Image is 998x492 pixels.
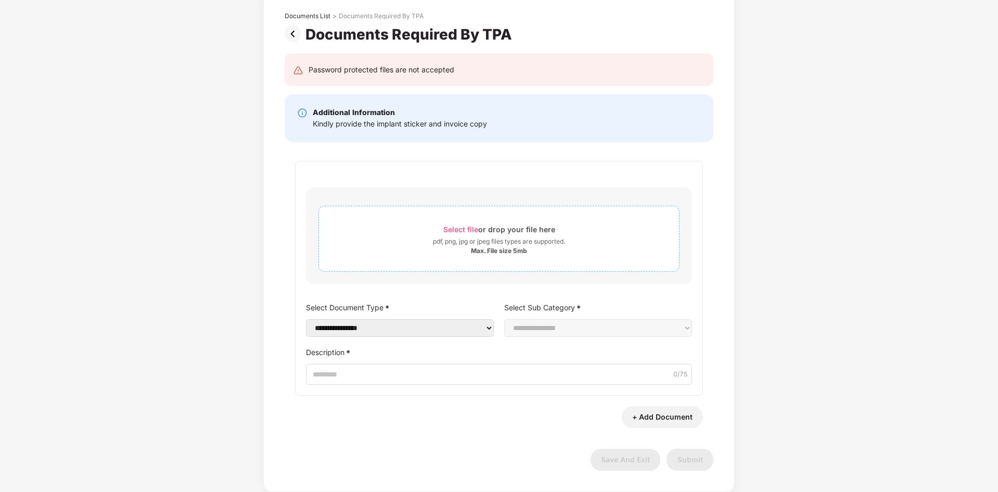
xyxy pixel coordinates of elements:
[591,449,660,471] button: Save And Exit
[313,108,395,117] b: Additional Information
[601,455,650,464] span: Save And Exit
[306,300,494,315] label: Select Document Type
[297,108,308,118] img: svg+xml;base64,PHN2ZyBpZD0iSW5mby0yMHgyMCIgeG1sbnM9Imh0dHA6Ly93d3cudzMub3JnLzIwMDAvc3ZnIiB3aWR0aD...
[306,345,692,360] label: Description
[667,449,713,471] button: Submit
[319,214,679,263] span: Select fileor drop your file herepdf, png, jpg or jpeg files types are supported.Max. File size 5mb
[471,247,527,255] div: Max. File size 5mb
[285,26,305,42] img: svg+xml;base64,PHN2ZyBpZD0iUHJldi0zMngzMiIgeG1sbnM9Imh0dHA6Ly93d3cudzMub3JnLzIwMDAvc3ZnIiB3aWR0aD...
[443,222,555,236] div: or drop your file here
[622,406,703,428] button: + Add Document
[293,65,303,75] img: svg+xml;base64,PHN2ZyB4bWxucz0iaHR0cDovL3d3dy53My5vcmcvMjAwMC9zdmciIHdpZHRoPSIyNCIgaGVpZ2h0PSIyNC...
[433,236,565,247] div: pdf, png, jpg or jpeg files types are supported.
[309,64,454,75] div: Password protected files are not accepted
[313,118,487,130] div: Kindly provide the implant sticker and invoice copy
[504,300,692,315] label: Select Sub Category
[332,12,337,20] div: >
[677,455,703,464] span: Submit
[305,26,516,43] div: Documents Required By TPA
[339,12,424,20] div: Documents Required By TPA
[673,370,688,380] span: 0 /75
[285,12,330,20] div: Documents List
[443,225,478,234] span: Select file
